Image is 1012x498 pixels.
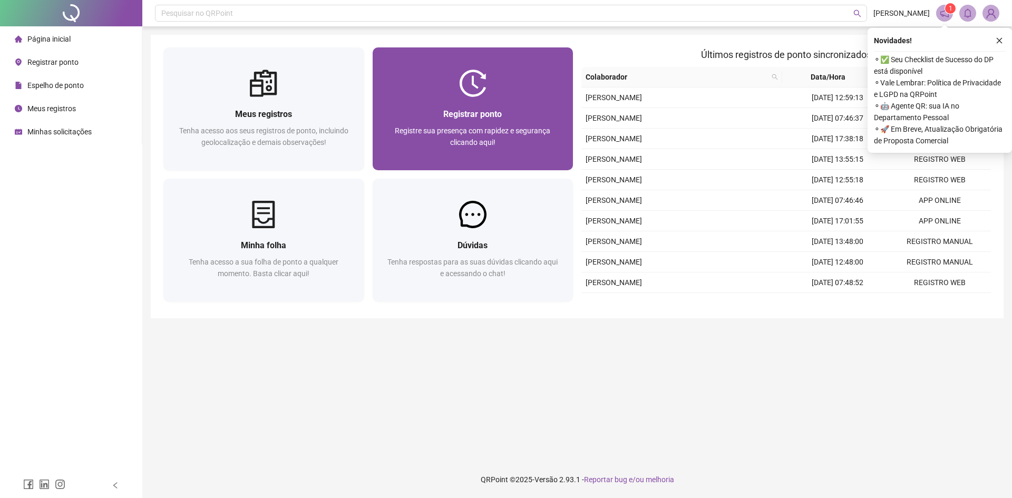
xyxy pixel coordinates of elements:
span: Registrar ponto [27,58,79,66]
span: home [15,35,22,43]
td: [DATE] 17:01:55 [786,211,889,231]
span: ⚬ 🤖 Agente QR: sua IA no Departamento Pessoal [874,100,1006,123]
span: ⚬ 🚀 Em Breve, Atualização Obrigatória de Proposta Comercial [874,123,1006,147]
span: [PERSON_NAME] [586,155,642,163]
td: [DATE] 13:55:15 [786,149,889,170]
td: REGISTRO WEB [889,272,991,293]
td: REGISTRO WEB [889,170,991,190]
span: file [15,82,22,89]
span: Registre sua presença com rapidez e segurança clicando aqui! [395,126,550,147]
td: REGISTRO MANUAL [889,252,991,272]
span: schedule [15,128,22,135]
span: Data/Hora [786,71,870,83]
span: [PERSON_NAME] [586,217,642,225]
span: Tenha respostas para as suas dúvidas clicando aqui e acessando o chat! [387,258,558,278]
td: [DATE] 07:46:37 [786,108,889,129]
a: Registrar pontoRegistre sua presença com rapidez e segurança clicando aqui! [373,47,573,170]
span: [PERSON_NAME] [873,7,930,19]
span: [PERSON_NAME] [586,278,642,287]
td: [DATE] 07:48:52 [786,272,889,293]
span: notification [940,8,949,18]
span: ⚬ Vale Lembrar: Política de Privacidade e LGPD na QRPoint [874,77,1006,100]
span: facebook [23,479,34,490]
td: [DATE] 12:59:13 [786,87,889,108]
span: Versão [534,475,558,484]
span: Meus registros [27,104,76,113]
span: [PERSON_NAME] [586,175,642,184]
span: instagram [55,479,65,490]
span: left [112,482,119,489]
td: [DATE] 12:55:18 [786,170,889,190]
span: Minhas solicitações [27,128,92,136]
a: DúvidasTenha respostas para as suas dúvidas clicando aqui e acessando o chat! [373,179,573,301]
span: Minha folha [241,240,286,250]
span: Novidades ! [874,35,912,46]
span: [PERSON_NAME] [586,134,642,143]
span: search [853,9,861,17]
td: [DATE] 13:48:00 [786,231,889,252]
span: search [770,69,780,85]
td: [DATE] 17:39:03 [786,293,889,314]
span: Reportar bug e/ou melhoria [584,475,674,484]
span: linkedin [39,479,50,490]
td: APP ONLINE [889,211,991,231]
span: ⚬ ✅ Seu Checklist de Sucesso do DP está disponível [874,54,1006,77]
th: Data/Hora [782,67,883,87]
span: [PERSON_NAME] [586,237,642,246]
span: close [996,37,1003,44]
span: [PERSON_NAME] [586,114,642,122]
td: [DATE] 12:48:00 [786,252,889,272]
span: environment [15,58,22,66]
span: Página inicial [27,35,71,43]
span: Espelho de ponto [27,81,84,90]
span: Tenha acesso aos seus registros de ponto, incluindo geolocalização e demais observações! [179,126,348,147]
span: Dúvidas [458,240,488,250]
span: clock-circle [15,105,22,112]
span: [PERSON_NAME] [586,196,642,204]
sup: 1 [945,3,956,14]
td: REGISTRO WEB [889,293,991,314]
a: Meus registrosTenha acesso aos seus registros de ponto, incluindo geolocalização e demais observa... [163,47,364,170]
span: [PERSON_NAME] [586,93,642,102]
a: Minha folhaTenha acesso a sua folha de ponto a qualquer momento. Basta clicar aqui! [163,179,364,301]
footer: QRPoint © 2025 - 2.93.1 - [142,461,1012,498]
span: search [772,74,778,80]
td: [DATE] 17:38:18 [786,129,889,149]
span: Últimos registros de ponto sincronizados [701,49,871,60]
td: REGISTRO MANUAL [889,231,991,252]
span: [PERSON_NAME] [586,258,642,266]
span: Colaborador [586,71,767,83]
td: REGISTRO WEB [889,149,991,170]
span: bell [963,8,972,18]
span: Registrar ponto [443,109,502,119]
td: APP ONLINE [889,190,991,211]
td: [DATE] 07:46:46 [786,190,889,211]
span: Meus registros [235,109,292,119]
span: Tenha acesso a sua folha de ponto a qualquer momento. Basta clicar aqui! [189,258,338,278]
img: 87287 [983,5,999,21]
span: 1 [949,5,952,12]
